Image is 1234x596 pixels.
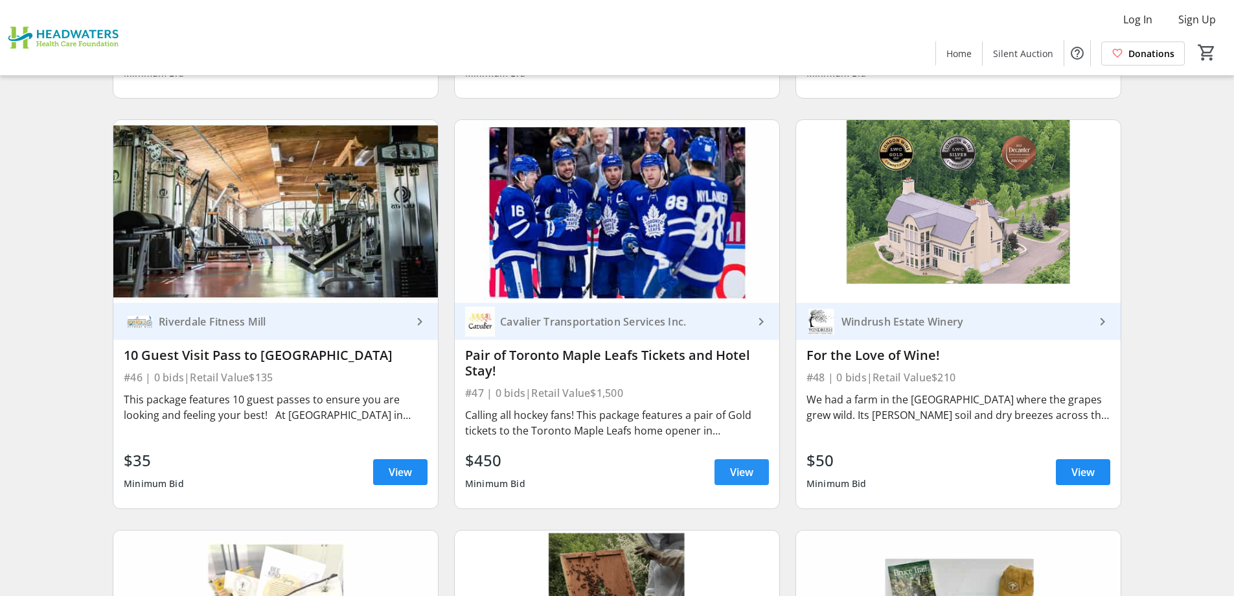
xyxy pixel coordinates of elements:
[1056,459,1110,485] a: View
[1071,464,1095,480] span: View
[124,472,184,495] div: Minimum Bid
[465,307,495,337] img: Cavalier Transportation Services Inc.
[373,459,428,485] a: View
[455,120,779,303] img: Pair of Toronto Maple Leafs Tickets and Hotel Stay!
[714,459,769,485] a: View
[1168,9,1226,30] button: Sign Up
[993,47,1053,60] span: Silent Auction
[465,449,525,472] div: $450
[836,315,1095,328] div: Windrush Estate Winery
[455,303,779,340] a: Cavalier Transportation Services Inc.Cavalier Transportation Services Inc.
[124,368,428,387] div: #46 | 0 bids | Retail Value $135
[389,464,412,480] span: View
[806,472,867,495] div: Minimum Bid
[1064,40,1090,66] button: Help
[806,449,867,472] div: $50
[8,5,123,70] img: Headwaters Health Care Foundation's Logo
[465,407,769,438] div: Calling all hockey fans! This package features a pair of Gold tickets to the Toronto Maple Leafs ...
[936,42,982,66] a: Home
[1095,314,1110,329] mat-icon: keyboard_arrow_right
[124,449,184,472] div: $35
[465,472,525,495] div: Minimum Bid
[1195,41,1218,64] button: Cart
[113,303,438,340] a: Riverdale Fitness MillRiverdale Fitness Mill
[1101,42,1185,66] a: Donations
[412,314,428,329] mat-icon: keyboard_arrow_right
[796,120,1121,303] img: For the Love of Wine!
[806,307,836,337] img: Windrush Estate Winery
[124,307,154,337] img: Riverdale Fitness Mill
[124,348,428,363] div: 10 Guest Visit Pass to [GEOGRAPHIC_DATA]
[154,315,412,328] div: Riverdale Fitness Mill
[806,348,1110,363] div: For the Love of Wine!
[983,42,1064,66] a: Silent Auction
[465,384,769,402] div: #47 | 0 bids | Retail Value $1,500
[495,315,753,328] div: Cavalier Transportation Services Inc.
[1178,12,1216,27] span: Sign Up
[1113,9,1163,30] button: Log In
[946,47,972,60] span: Home
[124,392,428,423] div: This package features 10 guest passes to ensure you are looking and feeling your best! At [GEOGRA...
[796,303,1121,340] a: Windrush Estate WineryWindrush Estate Winery
[730,464,753,480] span: View
[806,368,1110,387] div: #48 | 0 bids | Retail Value $210
[465,348,769,379] div: Pair of Toronto Maple Leafs Tickets and Hotel Stay!
[1123,12,1152,27] span: Log In
[753,314,769,329] mat-icon: keyboard_arrow_right
[806,392,1110,423] div: We had a farm in the [GEOGRAPHIC_DATA] where the grapes grew wild. Its [PERSON_NAME] soil and dry...
[113,120,438,303] img: 10 Guest Visit Pass to Riverdale Fitness Mill
[1128,47,1174,60] span: Donations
